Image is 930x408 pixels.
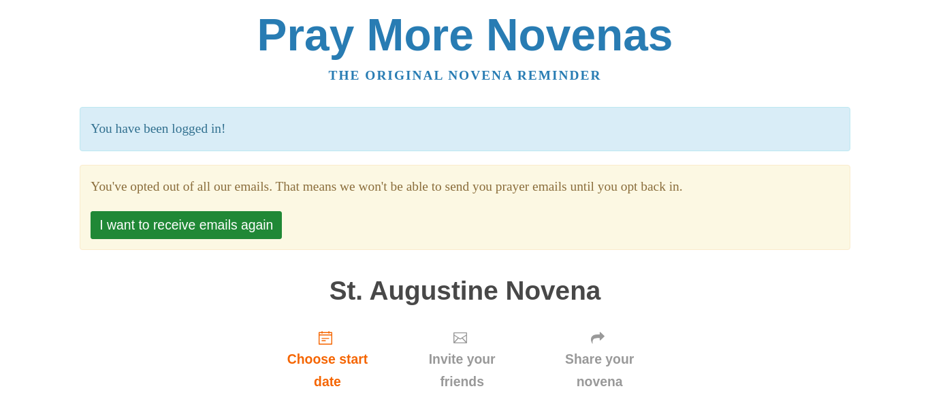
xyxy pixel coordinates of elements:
[91,176,839,198] section: You've opted out of all our emails. That means we won't be able to send you prayer emails until y...
[274,348,381,393] span: Choose start date
[261,319,394,400] a: Choose start date
[329,68,602,82] a: The original novena reminder
[394,319,530,400] div: Click "Next" to confirm your start date first.
[80,107,850,151] p: You have been logged in!
[530,319,669,400] div: Click "Next" to confirm your start date first.
[408,348,516,393] span: Invite your friends
[257,10,673,60] a: Pray More Novenas
[91,211,282,239] button: I want to receive emails again
[543,348,656,393] span: Share your novena
[261,277,669,306] h1: St. Augustine Novena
